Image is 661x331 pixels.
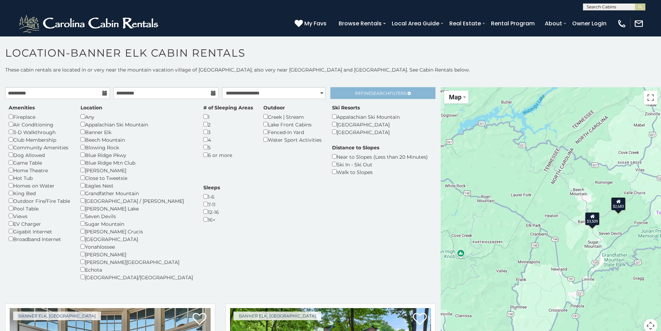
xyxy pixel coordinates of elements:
div: Club Membership [9,136,70,143]
a: My Favs [295,19,328,28]
img: mail-regular-white.png [634,19,644,28]
div: Grandfather Mountain [80,189,193,197]
div: Fenced-In Yard [263,128,322,136]
div: [PERSON_NAME] Lake [80,205,193,212]
div: [GEOGRAPHIC_DATA] / [PERSON_NAME] [80,197,193,205]
div: Broadband Internet [9,235,70,243]
div: 7-11 [203,200,220,208]
div: Blowing Rock [80,143,193,151]
button: Change map style [444,91,468,104]
label: Ski Resorts [332,104,360,111]
div: Beech Mountain [80,136,193,143]
img: phone-regular-white.png [617,19,627,28]
a: About [541,17,566,30]
a: RefineSearchFilters [330,87,435,99]
div: Air Conditioning [9,121,70,128]
a: Browse Rentals [335,17,385,30]
label: Amenities [9,104,35,111]
label: Distance to Slopes [332,144,379,151]
div: [PERSON_NAME] Crucis [80,227,193,235]
div: Dog Allowed [9,151,70,159]
a: Rental Program [488,17,538,30]
div: 3 [203,128,253,136]
div: Ski In - Ski Out [332,160,428,168]
div: Appalachian Ski Mountain [332,113,400,121]
div: Blue Ridge Pkwy [80,151,193,159]
div: Fireplace [9,113,70,121]
label: # of Sleeping Areas [203,104,253,111]
div: Echota [80,266,193,273]
div: Views [9,212,70,220]
div: Community Amenities [9,143,70,151]
div: Eagles Nest [80,182,193,189]
label: Sleeps [203,184,220,191]
div: [PERSON_NAME] [80,166,193,174]
div: 2 [203,121,253,128]
div: Seven Devils [80,212,193,220]
div: Homes on Water [9,182,70,189]
a: Local Area Guide [388,17,443,30]
div: Any [80,113,193,121]
span: Map [449,93,461,101]
label: Location [80,104,102,111]
div: Game Table [9,159,70,166]
div: 3-D Walkthrough [9,128,70,136]
span: Search [371,91,389,96]
div: Home Theatre [9,166,70,174]
div: Lake Front Cabins [263,121,322,128]
div: [PERSON_NAME] [80,250,193,258]
div: 4 [203,136,253,143]
div: $2,683 [611,197,626,210]
div: Gigabit Internet [9,227,70,235]
button: Toggle fullscreen view [644,91,658,105]
div: [GEOGRAPHIC_DATA] [80,235,193,243]
div: 1 [203,113,253,121]
label: Outdoor [263,104,285,111]
a: Add to favorites [413,312,427,327]
div: Pool Table [9,205,70,212]
a: Owner Login [569,17,610,30]
div: Sugar Mountain [80,220,193,227]
div: Blue Ridge Mtn Club [80,159,193,166]
div: King Bed [9,189,70,197]
img: White-1-2.png [17,13,161,34]
a: Banner Elk, [GEOGRAPHIC_DATA] [13,312,101,320]
div: Water Sport Activities [263,136,322,143]
div: [GEOGRAPHIC_DATA] [332,128,400,136]
div: [GEOGRAPHIC_DATA]/[GEOGRAPHIC_DATA] [80,273,193,281]
div: 6 or more [203,151,253,159]
a: Add to favorites [193,312,206,327]
div: [GEOGRAPHIC_DATA] [332,121,400,128]
span: Refine Filters [355,91,406,96]
div: Near to Slopes (Less than 20 Minutes) [332,153,428,160]
div: $3,509 [585,212,600,225]
a: Real Estate [446,17,484,30]
div: Outdoor Fire/Fire Table [9,197,70,205]
div: 16+ [203,216,220,223]
div: Yonahlossee [80,243,193,250]
span: My Favs [304,19,327,28]
div: Banner Elk [80,128,193,136]
div: Appalachian Ski Mountain [80,121,193,128]
div: Walk to Slopes [332,168,428,176]
div: Hot Tub [9,174,70,182]
div: EV Charger [9,220,70,227]
div: Creek | Stream [263,113,322,121]
div: Close to Tweetsie [80,174,193,182]
a: Banner Elk, [GEOGRAPHIC_DATA] [234,312,321,320]
div: 5 [203,143,253,151]
div: 1-6 [203,193,220,200]
div: [PERSON_NAME][GEOGRAPHIC_DATA] [80,258,193,266]
div: 12-16 [203,208,220,216]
